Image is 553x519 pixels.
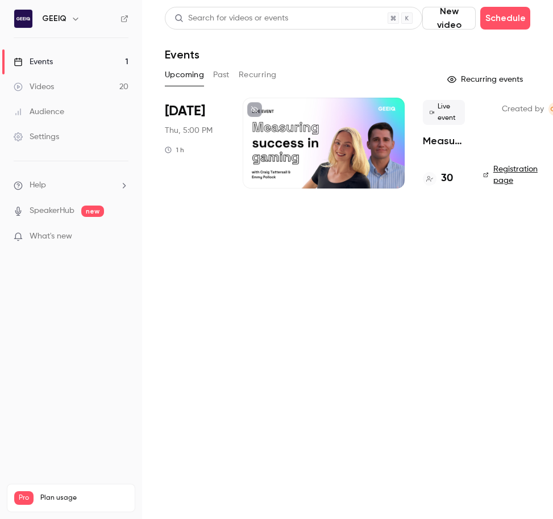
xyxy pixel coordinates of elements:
[423,171,453,186] a: 30
[502,102,544,116] span: Created by
[165,102,205,120] span: [DATE]
[115,232,128,242] iframe: Noticeable Trigger
[423,134,465,148] a: Measuring success in UGC gaming
[165,125,213,136] span: Thu, 5:00 PM
[14,56,53,68] div: Events
[40,493,128,503] span: Plan usage
[213,66,230,84] button: Past
[423,100,465,125] span: Live event
[81,206,104,217] span: new
[30,179,46,191] span: Help
[165,98,224,189] div: Oct 9 Thu, 5:00 PM (Europe/London)
[14,81,54,93] div: Videos
[14,491,34,505] span: Pro
[483,164,540,186] a: Registration page
[14,179,128,191] li: help-dropdown-opener
[165,66,204,84] button: Upcoming
[30,205,74,217] a: SpeakerHub
[422,7,476,30] button: New video
[239,66,277,84] button: Recurring
[165,48,199,61] h1: Events
[165,145,184,154] div: 1 h
[14,10,32,28] img: GEEIQ
[14,131,59,143] div: Settings
[174,12,288,24] div: Search for videos or events
[441,171,453,186] h4: 30
[442,70,530,89] button: Recurring events
[30,231,72,242] span: What's new
[480,7,530,30] button: Schedule
[42,13,66,24] h6: GEEIQ
[14,106,64,118] div: Audience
